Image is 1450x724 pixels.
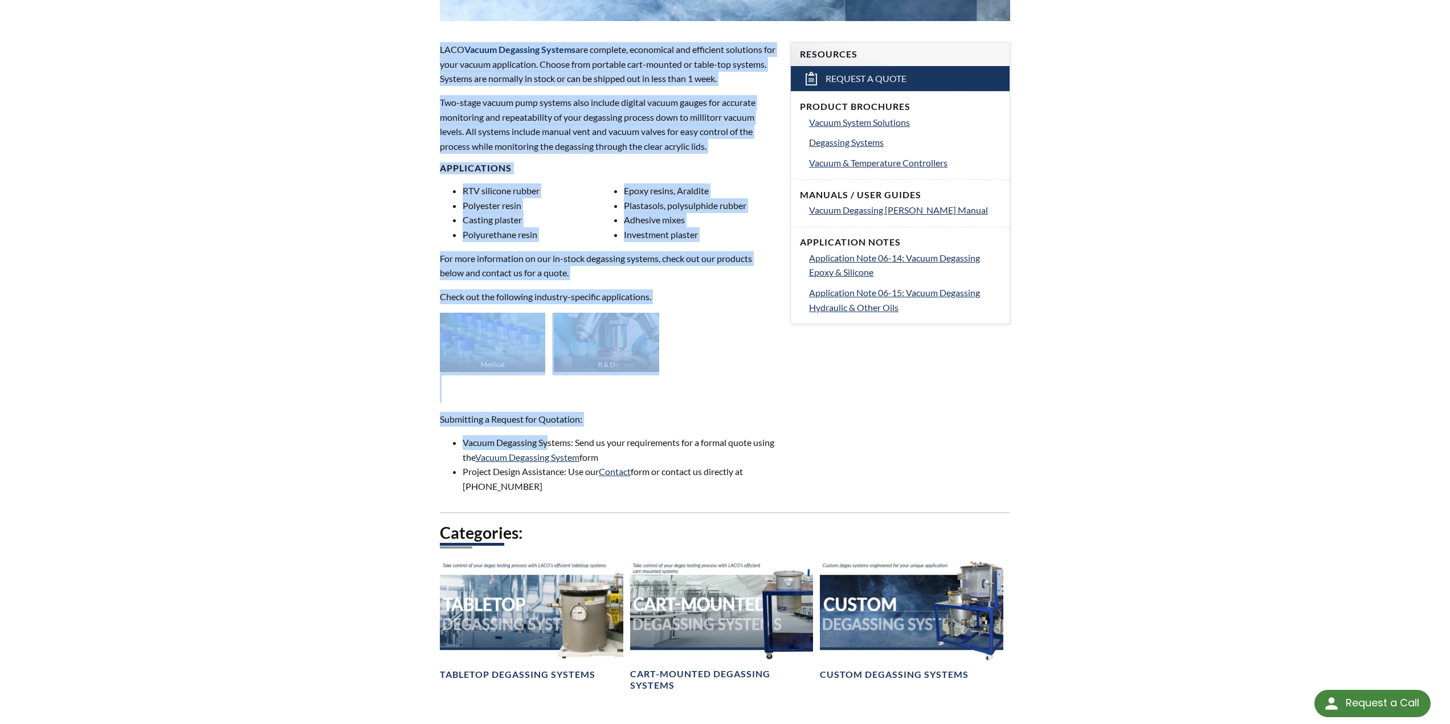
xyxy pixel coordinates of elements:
[630,668,814,692] h4: Cart-Mounted Degassing Systems
[440,289,777,304] p: Check out the following industry-specific applications.
[440,95,777,153] p: Two-stage vacuum pump systems also include digital vacuum gauges for accurate monitoring and repe...
[463,198,615,213] li: Polyester resin
[554,313,659,372] img: Industry_R_D_Thumb.jpg
[463,464,777,493] li: Project Design Assistance: Use our form or contact us directly at [PHONE_NUMBER]
[820,669,969,681] h4: Custom Degassing Systems
[1322,694,1341,713] img: round button
[809,156,1000,170] a: Vacuum & Temperature Controllers
[809,135,1000,150] a: Degassing Systems
[624,212,777,227] li: Adhesive mixes
[463,227,615,242] li: Polyurethane resin
[809,252,980,278] span: Application Note 06-14: Vacuum Degassing Epoxy & Silicone
[809,203,1000,218] a: Vacuum Degassing [PERSON_NAME] Manual
[809,137,884,148] span: Degassing Systems
[440,162,777,174] h4: Applications
[820,559,1003,681] a: Header showing degassing systemCustom Degassing Systems
[809,117,910,128] span: Vacuum System Solutions
[624,198,777,213] li: Plastasols, polysulphide rubber
[809,204,988,215] span: Vacuum Degassing [PERSON_NAME] Manual
[809,287,980,313] span: Application Note 06-15: Vacuum Degassing Hydraulic & Other Oils
[800,101,1000,113] h4: Product Brochures
[463,183,615,198] li: RTV silicone rubber
[440,313,545,372] img: Industry_Medical_Thumb.jpg
[1346,690,1419,716] div: Request a Call
[809,285,1000,314] a: Application Note 06-15: Vacuum Degassing Hydraulic & Other Oils
[800,48,1000,60] h4: Resources
[440,42,777,86] p: LACO are complete, economical and efficient solutions for your vacuum application. Choose from po...
[800,189,1000,201] h4: Manuals / User Guides
[800,236,1000,248] h4: Application Notes
[463,435,777,464] li: Vacuum Degassing Systems: Send us your requirements for a formal quote using the form
[440,522,1011,543] h2: Categories:
[826,73,906,85] span: Request a Quote
[440,669,595,681] h4: Tabletop Degassing Systems
[475,452,579,463] a: Vacuum Degassing System
[463,212,615,227] li: Casting plaster
[791,66,1010,91] a: Request a Quote
[630,559,814,692] a: Cart-Mounted Degassing Systems headerCart-Mounted Degassing Systems
[440,559,623,681] a: Tabletop Degassing Systems headerTabletop Degassing Systems
[809,115,1000,130] a: Vacuum System Solutions
[440,251,777,280] p: For more information on our in-stock degassing systems, check out our products below and contact ...
[440,412,777,427] p: Submitting a Request for Quotation:
[1314,690,1431,717] div: Request a Call
[624,183,777,198] li: Epoxy resins, Araldite
[599,466,631,477] a: Contact
[809,251,1000,280] a: Application Note 06-14: Vacuum Degassing Epoxy & Silicone
[464,44,575,55] strong: Vacuum Degassing Systems
[624,227,777,242] li: Investment plaster
[809,157,947,168] span: Vacuum & Temperature Controllers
